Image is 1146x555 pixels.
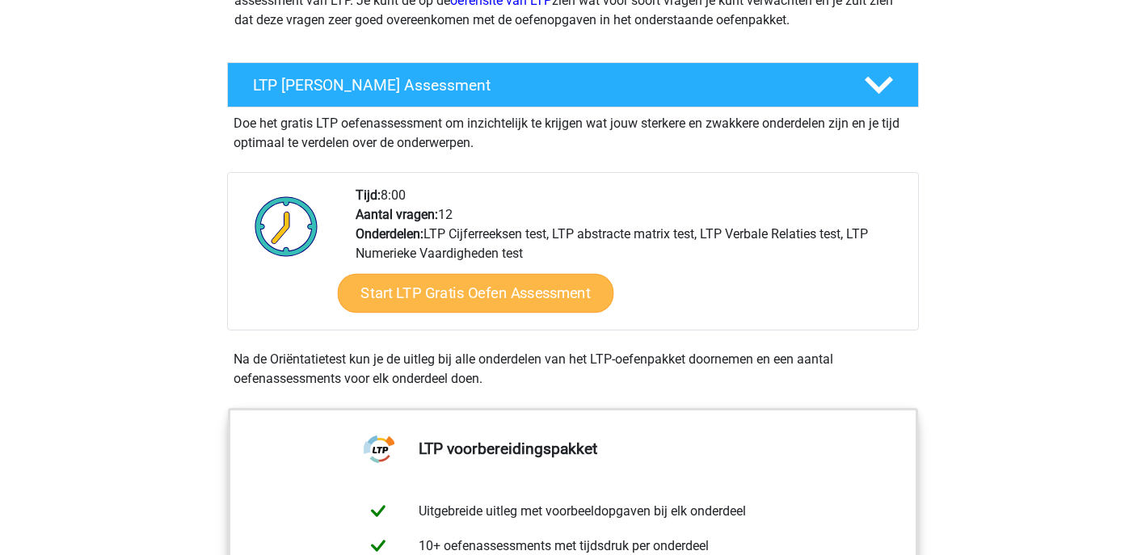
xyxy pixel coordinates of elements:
[246,186,327,267] img: Klok
[253,76,838,95] h4: LTP [PERSON_NAME] Assessment
[356,226,423,242] b: Onderdelen:
[227,350,919,389] div: Na de Oriëntatietest kun je de uitleg bij alle onderdelen van het LTP-oefenpakket doornemen en ee...
[343,186,917,330] div: 8:00 12 LTP Cijferreeksen test, LTP abstracte matrix test, LTP Verbale Relaties test, LTP Numerie...
[227,107,919,153] div: Doe het gratis LTP oefenassessment om inzichtelijk te krijgen wat jouw sterkere en zwakkere onder...
[356,187,381,203] b: Tijd:
[356,207,438,222] b: Aantal vragen:
[221,62,925,107] a: LTP [PERSON_NAME] Assessment
[338,274,614,313] a: Start LTP Gratis Oefen Assessment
